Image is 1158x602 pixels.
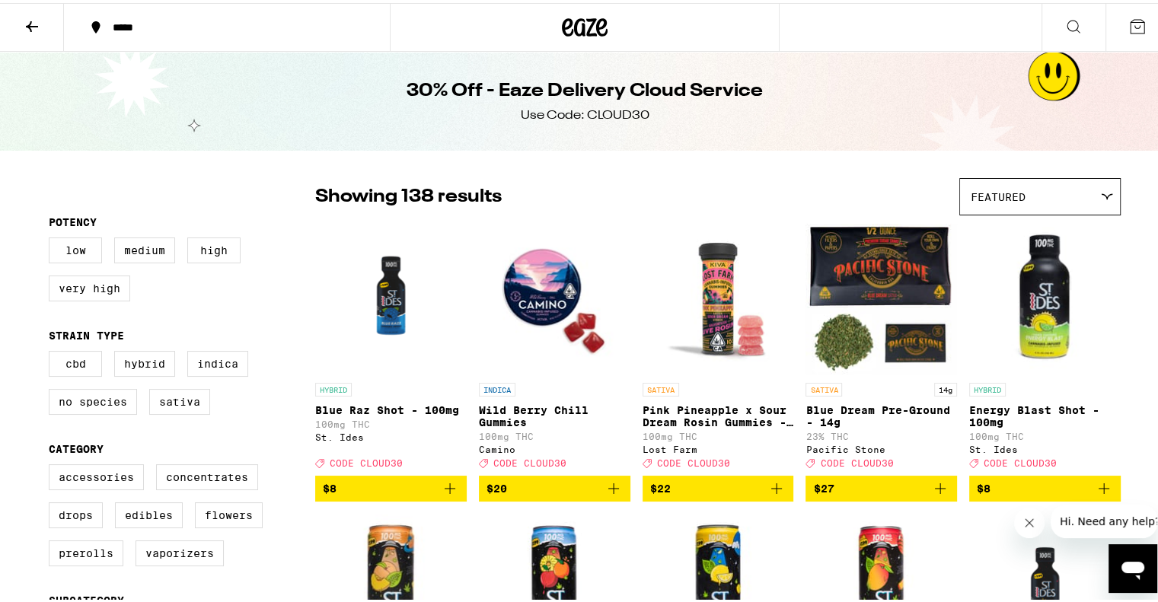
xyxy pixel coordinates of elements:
[820,455,893,465] span: CODE CLOUD30
[49,440,104,452] legend: Category
[643,428,794,438] p: 100mg THC
[971,188,1026,200] span: Featured
[805,441,957,451] div: Pacific Stone
[49,537,123,563] label: Prerolls
[969,428,1121,438] p: 100mg THC
[1014,505,1045,535] iframe: Close message
[49,213,97,225] legend: Potency
[315,220,467,473] a: Open page for Blue Raz Shot - 100mg from St. Ides
[805,380,842,393] p: SATIVA
[969,473,1121,498] button: Add to bag
[969,220,1121,372] img: St. Ides - Energy Blast Shot - 100mg
[156,461,258,487] label: Concentrates
[650,479,671,492] span: $22
[195,499,263,525] label: Flowers
[49,326,124,339] legend: Strain Type
[49,499,103,525] label: Drops
[969,220,1121,473] a: Open page for Energy Blast Shot - 100mg from St. Ides
[969,441,1121,451] div: St. Ides
[315,401,467,413] p: Blue Raz Shot - 100mg
[1109,541,1157,590] iframe: Button to launch messaging window
[49,234,102,260] label: Low
[49,348,102,374] label: CBD
[479,441,630,451] div: Camino
[49,386,137,412] label: No Species
[1051,502,1157,535] iframe: Message from company
[149,386,210,412] label: Sativa
[315,416,467,426] p: 100mg THC
[805,428,957,438] p: 23% THC
[187,234,241,260] label: High
[969,380,1006,393] p: HYBRID
[643,473,794,498] button: Add to bag
[643,380,679,393] p: SATIVA
[486,479,507,492] span: $20
[315,181,502,207] p: Showing 138 results
[315,220,467,372] img: St. Ides - Blue Raz Shot - 100mg
[315,380,352,393] p: HYBRID
[114,234,175,260] label: Medium
[407,75,763,101] h1: 30% Off - Eaze Delivery Cloud Service
[49,272,130,298] label: Very High
[323,479,337,492] span: $8
[330,455,403,465] span: CODE CLOUD30
[493,455,566,465] span: CODE CLOUD30
[805,220,957,473] a: Open page for Blue Dream Pre-Ground - 14g from Pacific Stone
[805,220,957,372] img: Pacific Stone - Blue Dream Pre-Ground - 14g
[643,220,794,473] a: Open page for Pink Pineapple x Sour Dream Rosin Gummies - 100mg from Lost Farm
[49,461,144,487] label: Accessories
[813,479,834,492] span: $27
[479,220,630,473] a: Open page for Wild Berry Chill Gummies from Camino
[315,473,467,498] button: Add to bag
[9,11,110,23] span: Hi. Need any help?
[977,479,991,492] span: $8
[114,348,175,374] label: Hybrid
[136,537,224,563] label: Vaporizers
[479,428,630,438] p: 100mg THC
[805,473,957,498] button: Add to bag
[984,455,1057,465] span: CODE CLOUD30
[805,401,957,425] p: Blue Dream Pre-Ground - 14g
[187,348,248,374] label: Indica
[643,441,794,451] div: Lost Farm
[521,104,649,121] div: Use Code: CLOUD30
[969,401,1121,425] p: Energy Blast Shot - 100mg
[643,401,794,425] p: Pink Pineapple x Sour Dream Rosin Gummies - 100mg
[479,473,630,498] button: Add to bag
[115,499,183,525] label: Edibles
[479,380,515,393] p: INDICA
[643,220,794,372] img: Lost Farm - Pink Pineapple x Sour Dream Rosin Gummies - 100mg
[479,401,630,425] p: Wild Berry Chill Gummies
[479,220,630,372] img: Camino - Wild Berry Chill Gummies
[315,429,467,439] div: St. Ides
[657,455,730,465] span: CODE CLOUD30
[934,380,957,393] p: 14g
